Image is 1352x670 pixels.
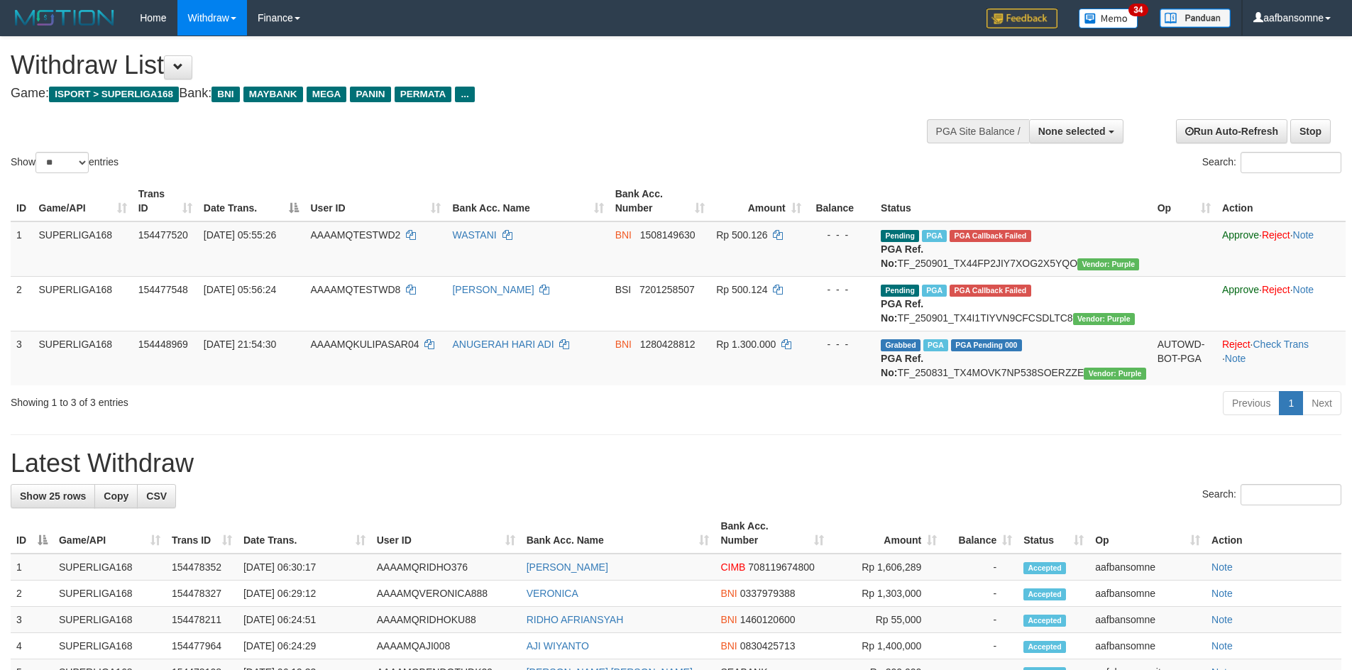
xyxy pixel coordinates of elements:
a: Check Trans [1253,339,1309,350]
td: · · [1216,331,1346,385]
th: Status [875,181,1152,221]
div: - - - [813,282,869,297]
span: ... [455,87,474,102]
td: TF_250901_TX4I1TIYVN9CFCSDLTC8 [875,276,1152,331]
td: AUTOWD-BOT-PGA [1152,331,1216,385]
th: Trans ID: activate to sort column ascending [166,513,238,554]
span: PGA Pending [951,339,1022,351]
span: PERMATA [395,87,452,102]
a: ANUGERAH HARI ADI [452,339,554,350]
th: Amount: activate to sort column ascending [710,181,806,221]
span: Vendor URL: https://trx4.1velocity.biz [1077,258,1139,270]
a: [PERSON_NAME] [527,561,608,573]
td: AAAAMQVERONICA888 [371,581,521,607]
span: MEGA [307,87,347,102]
span: BNI [720,588,737,599]
span: CIMB [720,561,745,573]
td: · · [1216,276,1346,331]
th: Bank Acc. Name: activate to sort column ascending [521,513,715,554]
span: MAYBANK [243,87,303,102]
img: Button%20Memo.svg [1079,9,1138,28]
span: Marked by aafchhiseyha [923,339,948,351]
td: AAAAMQRIDHO376 [371,554,521,581]
a: Approve [1222,229,1259,241]
a: WASTANI [452,229,496,241]
td: [DATE] 06:29:12 [238,581,371,607]
a: CSV [137,484,176,508]
td: · · [1216,221,1346,277]
td: 3 [11,607,53,633]
td: - [942,554,1018,581]
td: AAAAMQRIDHOKU88 [371,607,521,633]
span: Vendor URL: https://trx4.1velocity.biz [1084,368,1145,380]
span: [DATE] 05:56:24 [204,284,276,295]
img: panduan.png [1160,9,1231,28]
td: - [942,607,1018,633]
a: Previous [1223,391,1280,415]
th: Balance [807,181,875,221]
span: Accepted [1023,641,1066,653]
b: PGA Ref. No: [881,243,923,269]
a: AJI WIYANTO [527,640,589,652]
td: 4 [11,633,53,659]
span: Copy 1460120600 to clipboard [740,614,796,625]
span: PGA Error [950,285,1031,297]
td: TF_250901_TX44FP2JIY7XOG2X5YQO [875,221,1152,277]
input: Search: [1241,152,1341,173]
a: RIDHO AFRIANSYAH [527,614,624,625]
th: Op: activate to sort column ascending [1089,513,1206,554]
th: User ID: activate to sort column ascending [304,181,446,221]
th: Status: activate to sort column ascending [1018,513,1089,554]
td: SUPERLIGA168 [53,607,166,633]
td: [DATE] 06:30:17 [238,554,371,581]
td: [DATE] 06:24:29 [238,633,371,659]
td: Rp 55,000 [830,607,942,633]
a: Reject [1222,339,1251,350]
span: 34 [1128,4,1148,16]
span: Vendor URL: https://trx4.1velocity.biz [1073,313,1135,325]
span: Show 25 rows [20,490,86,502]
th: ID [11,181,33,221]
td: SUPERLIGA168 [33,276,133,331]
th: Game/API: activate to sort column ascending [33,181,133,221]
td: [DATE] 06:24:51 [238,607,371,633]
h4: Game: Bank: [11,87,887,101]
td: 154478327 [166,581,238,607]
span: 154477548 [138,284,188,295]
span: Accepted [1023,588,1066,600]
th: User ID: activate to sort column ascending [371,513,521,554]
span: Copy 0337979388 to clipboard [740,588,796,599]
span: 154448969 [138,339,188,350]
td: - [942,633,1018,659]
div: Showing 1 to 3 of 3 entries [11,390,553,410]
a: Note [1211,588,1233,599]
a: VERONICA [527,588,578,599]
span: Copy 7201258507 to clipboard [639,284,695,295]
td: 154478211 [166,607,238,633]
td: Rp 1,606,289 [830,554,942,581]
a: Note [1293,284,1314,295]
td: aafbansomne [1089,607,1206,633]
a: Note [1293,229,1314,241]
th: Balance: activate to sort column ascending [942,513,1018,554]
td: 154478352 [166,554,238,581]
label: Search: [1202,484,1341,505]
th: Action [1206,513,1341,554]
input: Search: [1241,484,1341,505]
span: Rp 500.124 [716,284,767,295]
span: Copy 0830425713 to clipboard [740,640,796,652]
th: ID: activate to sort column descending [11,513,53,554]
td: TF_250831_TX4MOVK7NP538SOERZZE [875,331,1152,385]
th: Amount: activate to sort column ascending [830,513,942,554]
td: Rp 1,400,000 [830,633,942,659]
a: Reject [1262,284,1290,295]
span: Marked by aafmaleo [922,230,947,242]
label: Show entries [11,152,119,173]
a: Note [1211,561,1233,573]
td: Rp 1,303,000 [830,581,942,607]
td: SUPERLIGA168 [53,581,166,607]
a: Run Auto-Refresh [1176,119,1287,143]
a: 1 [1279,391,1303,415]
th: Date Trans.: activate to sort column ascending [238,513,371,554]
th: Trans ID: activate to sort column ascending [133,181,198,221]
